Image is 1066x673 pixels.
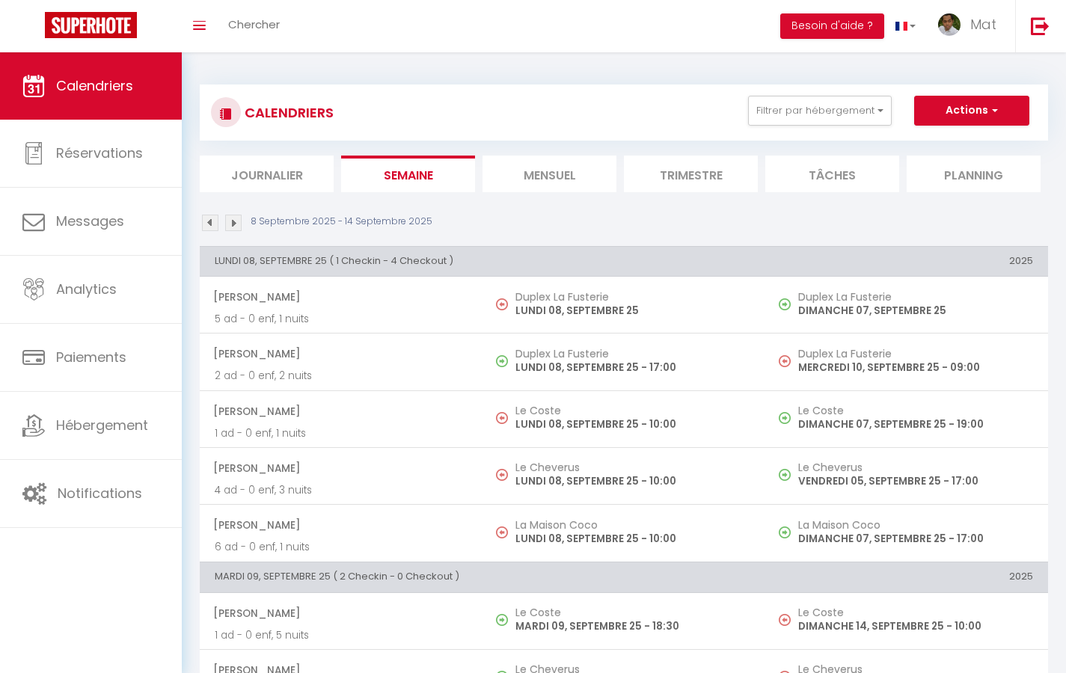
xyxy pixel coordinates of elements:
[798,473,1033,489] p: VENDREDI 05, SEPTEMBRE 25 - 17:00
[779,412,791,424] img: NO IMAGE
[515,473,750,489] p: LUNDI 08, SEPTEMBRE 25 - 10:00
[215,368,468,384] p: 2 ad - 0 enf, 2 nuits
[215,539,468,555] p: 6 ad - 0 enf, 1 nuits
[515,291,750,303] h5: Duplex La Fusterie
[798,360,1033,375] p: MERCREDI 10, SEPTEMBRE 25 - 09:00
[748,96,892,126] button: Filtrer par hébergement
[496,412,508,424] img: NO IMAGE
[765,246,1048,276] th: 2025
[483,156,616,192] li: Mensuel
[200,156,334,192] li: Journalier
[515,417,750,432] p: LUNDI 08, SEPTEMBRE 25 - 10:00
[907,156,1041,192] li: Planning
[56,212,124,230] span: Messages
[56,348,126,366] span: Paiements
[213,599,468,627] span: [PERSON_NAME]
[200,562,765,592] th: MARDI 09, SEPTEMBRE 25 ( 2 Checkin - 0 Checkout )
[798,405,1033,417] h5: Le Coste
[215,482,468,498] p: 4 ad - 0 enf, 3 nuits
[58,484,142,503] span: Notifications
[496,298,508,310] img: NO IMAGE
[56,416,148,434] span: Hébergement
[213,454,468,482] span: [PERSON_NAME]
[1031,16,1050,35] img: logout
[798,606,1033,618] h5: Le Coste
[779,614,791,626] img: NO IMAGE
[798,291,1033,303] h5: Duplex La Fusterie
[779,298,791,310] img: NO IMAGE
[515,405,750,417] h5: Le Coste
[914,96,1029,126] button: Actions
[780,13,884,39] button: Besoin d'aide ?
[765,156,899,192] li: Tâches
[624,156,758,192] li: Trimestre
[200,246,765,276] th: LUNDI 08, SEPTEMBRE 25 ( 1 Checkin - 4 Checkout )
[56,76,133,95] span: Calendriers
[213,283,468,311] span: [PERSON_NAME]
[241,96,334,129] h3: CALENDRIERS
[779,469,791,481] img: NO IMAGE
[779,526,791,538] img: NO IMAGE
[515,348,750,360] h5: Duplex La Fusterie
[515,519,750,531] h5: La Maison Coco
[798,531,1033,547] p: DIMANCHE 07, SEPTEMBRE 25 - 17:00
[515,461,750,473] h5: Le Cheverus
[251,215,432,229] p: 8 Septembre 2025 - 14 Septembre 2025
[215,311,468,327] p: 5 ad - 0 enf, 1 nuits
[798,519,1033,531] h5: La Maison Coco
[12,6,57,51] button: Ouvrir le widget de chat LiveChat
[765,562,1048,592] th: 2025
[798,618,1033,634] p: DIMANCHE 14, SEPTEMBRE 25 - 10:00
[215,627,468,643] p: 1 ad - 0 enf, 5 nuits
[496,526,508,538] img: NO IMAGE
[798,348,1033,360] h5: Duplex La Fusterie
[56,280,117,298] span: Analytics
[496,469,508,481] img: NO IMAGE
[213,397,468,425] span: [PERSON_NAME]
[45,12,137,38] img: Super Booking
[779,355,791,367] img: NO IMAGE
[56,144,143,162] span: Réservations
[341,156,475,192] li: Semaine
[798,417,1033,432] p: DIMANCHE 07, SEPTEMBRE 25 - 19:00
[515,606,750,618] h5: Le Coste
[970,15,996,34] span: Mat
[798,461,1033,473] h5: Le Cheverus
[515,303,750,319] p: LUNDI 08, SEPTEMBRE 25
[798,303,1033,319] p: DIMANCHE 07, SEPTEMBRE 25
[228,16,280,32] span: Chercher
[515,360,750,375] p: LUNDI 08, SEPTEMBRE 25 - 17:00
[213,339,468,368] span: [PERSON_NAME]
[515,618,750,634] p: MARDI 09, SEPTEMBRE 25 - 18:30
[938,13,961,36] img: ...
[213,511,468,539] span: [PERSON_NAME]
[215,425,468,441] p: 1 ad - 0 enf, 1 nuits
[515,531,750,547] p: LUNDI 08, SEPTEMBRE 25 - 10:00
